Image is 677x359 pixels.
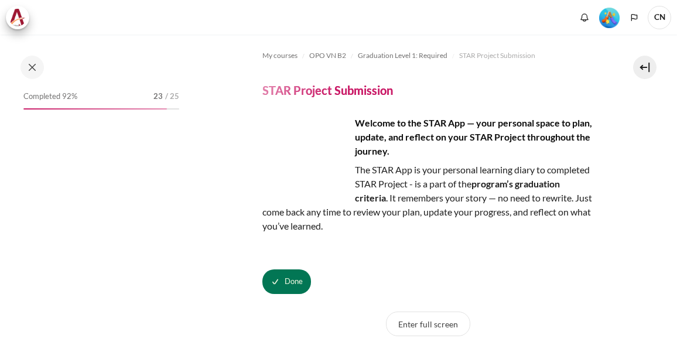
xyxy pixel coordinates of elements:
[23,108,167,110] div: 92%
[262,116,594,158] h4: Welcome to the STAR App — your personal space to plan, update, and reflect on your STAR Project t...
[262,116,350,204] img: yuki
[358,50,447,61] span: Graduation Level 1: Required
[459,50,535,61] span: STAR Project Submission
[165,91,179,102] span: / 25
[9,9,26,26] img: Architeck
[625,9,643,26] button: Languages
[285,276,303,288] span: Done
[262,163,594,233] p: The STAR App is your personal learning diary to completed STAR Project - is a part of the . It re...
[576,9,593,26] div: Show notification window with no new notifications
[599,8,620,28] img: Level #5
[594,6,624,28] a: Level #5
[358,49,447,63] a: Graduation Level 1: Required
[648,6,671,29] a: User menu
[459,49,535,63] a: STAR Project Submission
[599,6,620,28] div: Level #5
[153,91,163,102] span: 23
[262,269,311,294] button: STAR Project Submission is marked by api seac as done. Press to undo.
[23,91,77,102] span: Completed 92%
[262,49,298,63] a: My courses
[262,50,298,61] span: My courses
[309,50,346,61] span: OPO VN B2
[262,46,594,65] nav: Navigation bar
[6,6,35,29] a: Architeck Architeck
[309,49,346,63] a: OPO VN B2
[386,312,470,336] button: Enter full screen
[262,83,393,98] h4: STAR Project Submission
[648,6,671,29] span: CN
